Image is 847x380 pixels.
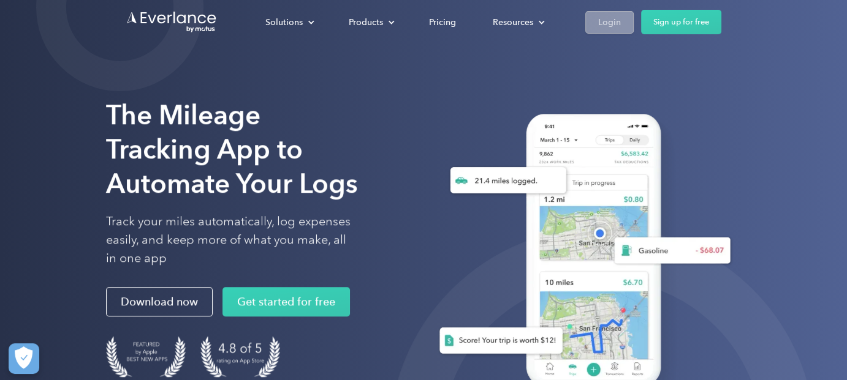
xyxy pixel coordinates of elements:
a: Download now [106,288,213,317]
strong: The Mileage Tracking App to Automate Your Logs [106,99,358,199]
a: Sign up for free [641,10,721,34]
button: Cookies Settings [9,343,39,374]
a: Go to homepage [126,10,218,34]
div: Login [598,15,621,30]
img: 4.9 out of 5 stars on the app store [200,337,280,378]
p: Track your miles automatically, log expenses easily, and keep more of what you make, all in one app [106,213,351,268]
a: Pricing [417,12,468,33]
div: Solutions [253,12,324,33]
img: Badge for Featured by Apple Best New Apps [106,337,186,378]
div: Pricing [429,15,456,30]
div: Solutions [265,15,303,30]
a: Get started for free [222,288,350,317]
a: Login [585,11,634,34]
div: Resources [493,15,533,30]
div: Products [349,15,383,30]
div: Resources [480,12,555,33]
div: Products [336,12,405,33]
